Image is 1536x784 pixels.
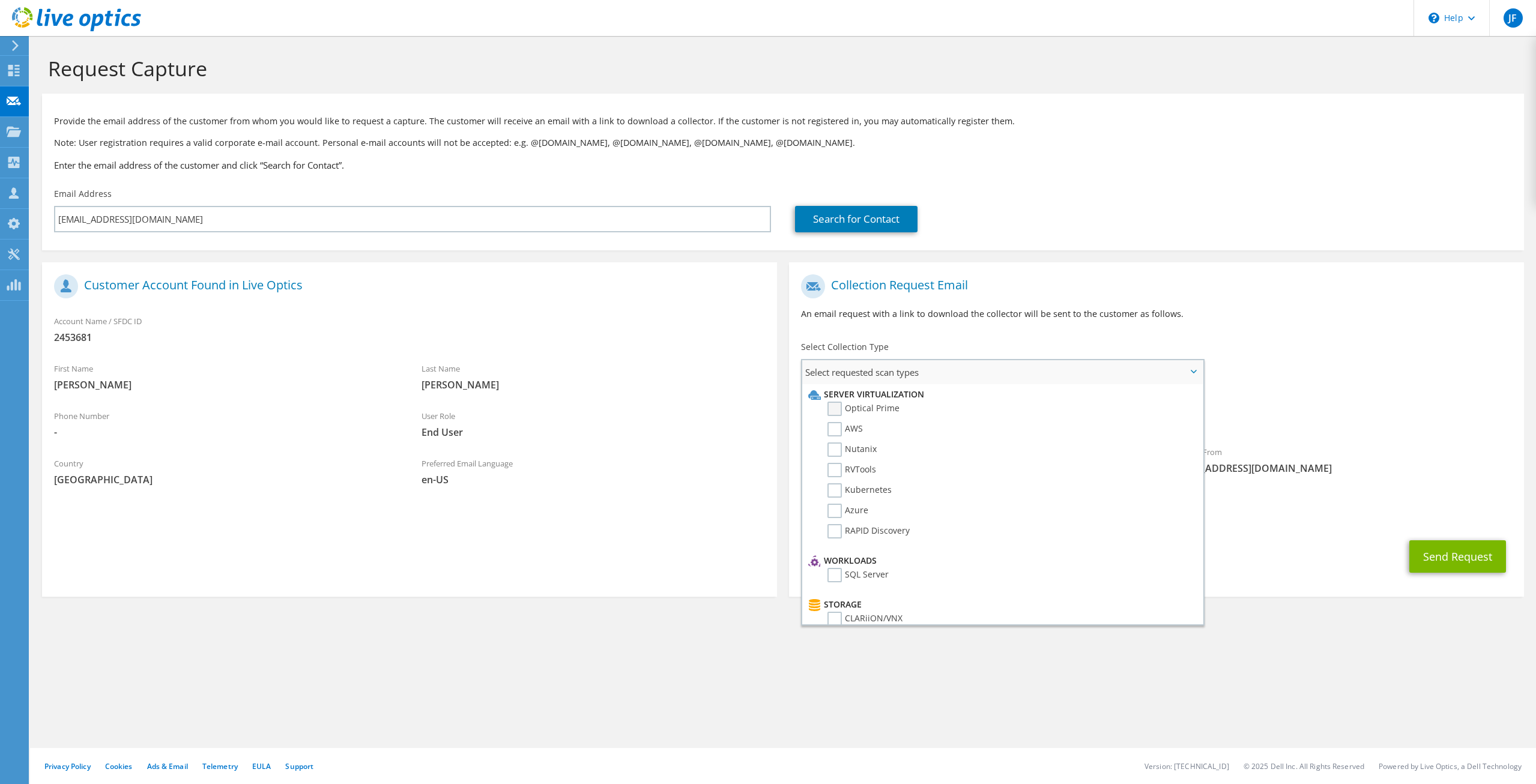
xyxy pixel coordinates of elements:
a: Cookies [105,761,133,771]
h1: Collection Request Email [801,274,1506,298]
label: Email Address [54,188,112,200]
p: An email request with a link to download the collector will be sent to the customer as follows. [801,307,1512,321]
span: JF [1504,8,1523,28]
span: - [54,426,398,439]
li: Powered by Live Optics, a Dell Technology [1379,761,1522,771]
svg: \n [1429,13,1439,23]
h1: Customer Account Found in Live Optics [54,274,759,298]
h1: Request Capture [48,56,1512,81]
div: Account Name / SFDC ID [42,309,777,350]
span: 2453681 [54,331,765,344]
div: To [789,439,1157,481]
div: Preferred Email Language [410,451,777,492]
span: Select requested scan types [802,360,1203,384]
div: CC & Reply To [789,487,1524,528]
label: Azure [827,504,868,518]
span: [PERSON_NAME] [54,378,398,391]
li: Workloads [805,553,1197,568]
a: Support [285,761,313,771]
button: Send Request [1409,540,1506,573]
p: Provide the email address of the customer from whom you would like to request a capture. The cust... [54,115,1512,128]
div: Sender & From [1157,439,1524,481]
div: Last Name [410,356,777,397]
label: Kubernetes [827,483,892,498]
label: RAPID Discovery [827,524,910,538]
label: Select Collection Type [801,341,889,353]
div: Country [42,451,410,492]
label: Optical Prime [827,402,900,416]
div: Phone Number [42,403,410,445]
div: User Role [410,403,777,445]
span: en-US [422,473,765,486]
a: Search for Contact [795,206,918,232]
label: Nutanix [827,442,877,457]
li: Server Virtualization [805,387,1197,402]
span: [EMAIL_ADDRESS][DOMAIN_NAME] [1169,462,1512,475]
label: SQL Server [827,568,889,582]
label: CLARiiON/VNX [827,612,903,626]
label: RVTools [827,463,876,477]
a: Ads & Email [147,761,188,771]
a: Telemetry [202,761,238,771]
span: [PERSON_NAME] [422,378,765,391]
a: EULA [252,761,271,771]
li: © 2025 Dell Inc. All Rights Reserved [1244,761,1364,771]
h3: Enter the email address of the customer and click “Search for Contact”. [54,158,1512,172]
div: First Name [42,356,410,397]
p: Note: User registration requires a valid corporate e-mail account. Personal e-mail accounts will ... [54,136,1512,149]
li: Version: [TECHNICAL_ID] [1144,761,1229,771]
span: [GEOGRAPHIC_DATA] [54,473,398,486]
li: Storage [805,597,1197,612]
span: End User [422,426,765,439]
div: Requested Collections [789,389,1524,433]
a: Privacy Policy [44,761,91,771]
label: AWS [827,422,863,436]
